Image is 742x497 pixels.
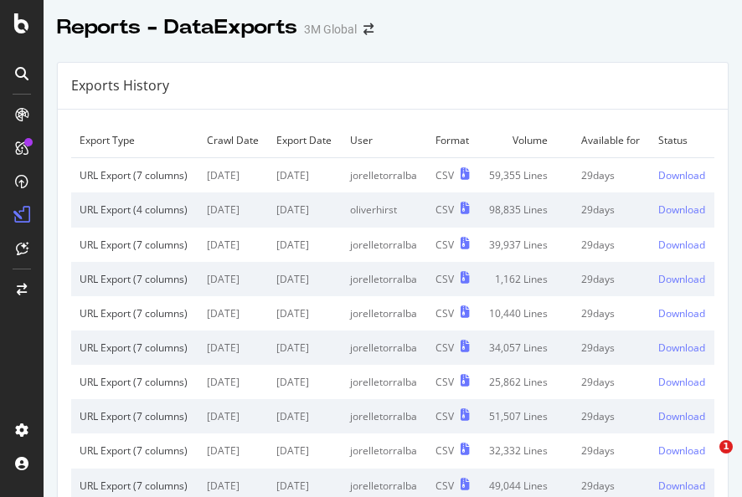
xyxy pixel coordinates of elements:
[80,479,190,493] div: URL Export (7 columns)
[342,296,427,330] td: jorelletorralba
[268,228,342,262] td: [DATE]
[658,443,705,458] div: Download
[342,330,427,365] td: jorelletorralba
[658,168,705,182] div: Download
[479,330,573,365] td: 34,057 Lines
[573,262,650,296] td: 29 days
[198,123,269,158] td: Crawl Date
[57,13,297,42] div: Reports - DataExports
[479,262,573,296] td: 1,162 Lines
[658,479,705,493] div: Download
[268,330,342,365] td: [DATE]
[198,192,269,227] td: [DATE]
[658,202,705,217] div: Download
[573,433,650,468] td: 29 days
[427,123,479,158] td: Format
[650,123,714,158] td: Status
[573,228,650,262] td: 29 days
[479,433,573,468] td: 32,332 Lines
[435,238,454,252] div: CSV
[198,262,269,296] td: [DATE]
[658,238,706,252] a: Download
[479,228,573,262] td: 39,937 Lines
[342,262,427,296] td: jorelletorralba
[304,21,357,38] div: 3M Global
[658,341,705,355] div: Download
[342,399,427,433] td: jorelletorralba
[268,262,342,296] td: [DATE]
[363,23,374,35] div: arrow-right-arrow-left
[658,409,705,423] div: Download
[658,443,706,458] a: Download
[435,168,454,182] div: CSV
[342,433,427,468] td: jorelletorralba
[573,296,650,330] td: 29 days
[658,375,706,389] a: Download
[479,158,573,193] td: 59,355 Lines
[658,306,706,320] a: Download
[658,306,705,320] div: Download
[573,192,650,227] td: 29 days
[80,238,190,252] div: URL Export (7 columns)
[435,443,454,458] div: CSV
[268,296,342,330] td: [DATE]
[435,272,454,286] div: CSV
[268,192,342,227] td: [DATE]
[342,158,427,193] td: jorelletorralba
[80,443,190,458] div: URL Export (7 columns)
[658,238,705,252] div: Download
[198,330,269,365] td: [DATE]
[435,375,454,389] div: CSV
[342,123,427,158] td: User
[198,158,269,193] td: [DATE]
[479,123,573,158] td: Volume
[658,202,706,217] a: Download
[479,192,573,227] td: 98,835 Lines
[198,228,269,262] td: [DATE]
[573,365,650,399] td: 29 days
[658,409,706,423] a: Download
[479,365,573,399] td: 25,862 Lines
[658,341,706,355] a: Download
[198,296,269,330] td: [DATE]
[80,375,190,389] div: URL Export (7 columns)
[658,168,706,182] a: Download
[658,375,705,389] div: Download
[573,399,650,433] td: 29 days
[198,433,269,468] td: [DATE]
[719,440,733,453] span: 1
[80,168,190,182] div: URL Export (7 columns)
[198,399,269,433] td: [DATE]
[573,330,650,365] td: 29 days
[268,365,342,399] td: [DATE]
[573,123,650,158] td: Available for
[268,158,342,193] td: [DATE]
[198,365,269,399] td: [DATE]
[80,272,190,286] div: URL Export (7 columns)
[435,202,454,217] div: CSV
[80,202,190,217] div: URL Export (4 columns)
[658,272,706,286] a: Download
[80,306,190,320] div: URL Export (7 columns)
[80,341,190,355] div: URL Export (7 columns)
[71,76,169,95] div: Exports History
[479,399,573,433] td: 51,507 Lines
[342,192,427,227] td: oliverhirst
[268,433,342,468] td: [DATE]
[479,296,573,330] td: 10,440 Lines
[435,306,454,320] div: CSV
[342,228,427,262] td: jorelletorralba
[268,123,342,158] td: Export Date
[435,479,454,493] div: CSV
[80,409,190,423] div: URL Export (7 columns)
[685,440,725,480] iframe: Intercom live chat
[435,341,454,355] div: CSV
[268,399,342,433] td: [DATE]
[658,272,705,286] div: Download
[71,123,198,158] td: Export Type
[342,365,427,399] td: jorelletorralba
[435,409,454,423] div: CSV
[658,479,706,493] a: Download
[573,158,650,193] td: 29 days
